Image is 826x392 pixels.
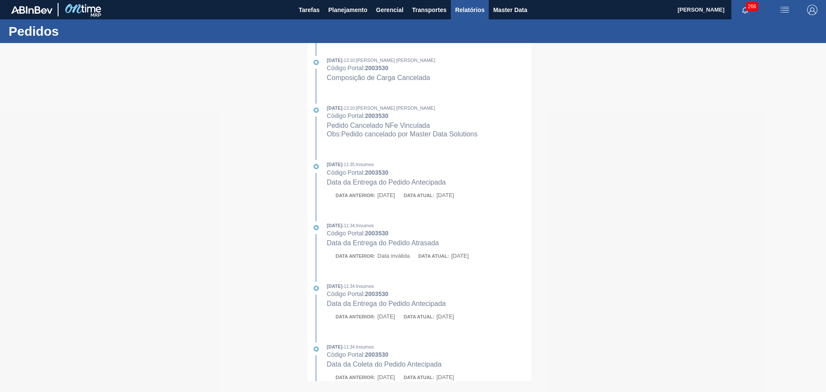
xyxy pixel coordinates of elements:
[780,5,790,15] img: userActions
[807,5,817,15] img: Logout
[412,5,447,15] span: Transportes
[455,5,484,15] span: Relatórios
[9,26,161,36] h1: Pedidos
[493,5,527,15] span: Master Data
[11,6,52,14] img: TNhmsLtSVTkK8tSr43FrP2fwEKptu5GPRR3wAAAABJRU5ErkJggg==
[328,5,367,15] span: Planejamento
[376,5,404,15] span: Gerencial
[746,2,758,11] span: 266
[731,4,759,16] button: Notificações
[299,5,320,15] span: Tarefas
